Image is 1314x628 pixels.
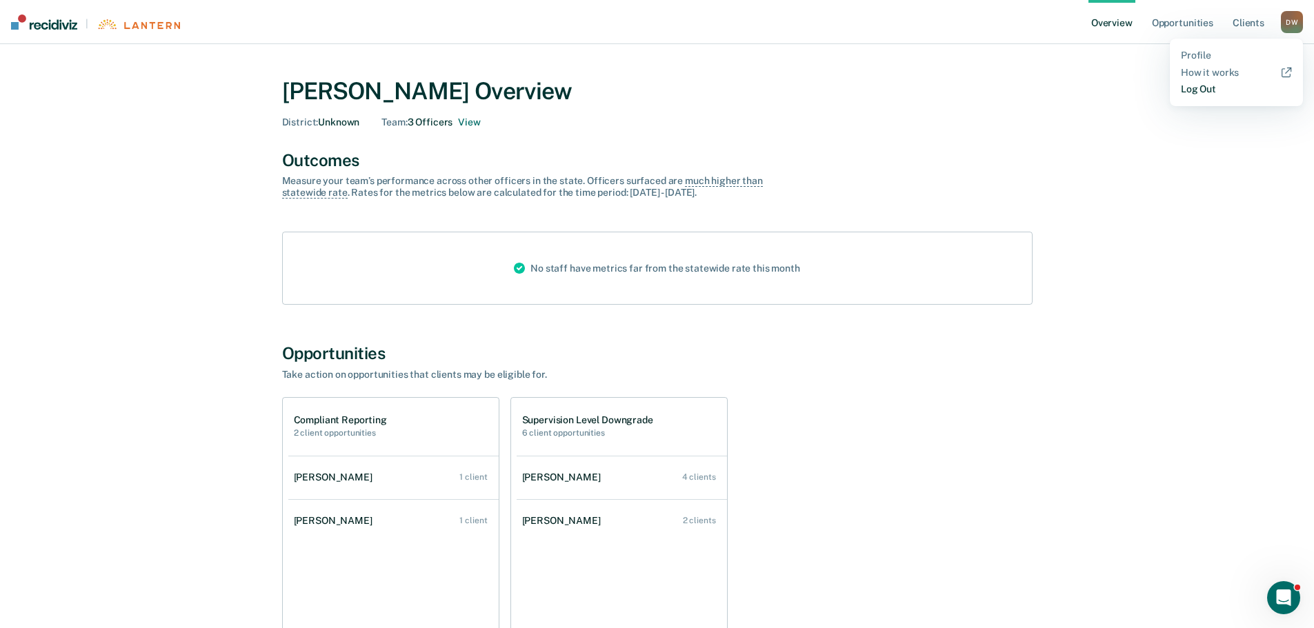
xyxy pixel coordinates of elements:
a: [PERSON_NAME] 1 client [288,501,499,540]
button: 3 officers on Daniel Walker's Team [458,117,480,128]
div: [PERSON_NAME] [294,472,378,483]
div: 3 Officers [381,117,480,128]
span: Team : [381,117,407,128]
div: Measure your team’s performance across other officer s in the state. Officer s surfaced are . Rat... [282,175,765,199]
div: Take action on opportunities that clients may be eligible for. [282,369,765,381]
h2: 2 client opportunities [294,428,387,438]
a: [PERSON_NAME] 1 client [288,458,499,497]
div: [PERSON_NAME] [294,515,378,527]
div: Outcomes [282,150,1033,170]
a: Log Out [1181,83,1292,95]
div: 2 clients [683,516,716,525]
img: Lantern [97,19,180,30]
h2: 6 client opportunities [522,428,653,438]
div: 1 client [459,472,487,482]
h1: Supervision Level Downgrade [522,414,653,426]
div: 1 client [459,516,487,525]
div: D W [1281,11,1303,33]
div: 4 clients [682,472,716,482]
span: much higher than statewide rate [282,175,763,199]
span: | [77,18,97,30]
a: [PERSON_NAME] 4 clients [517,458,727,497]
span: District : [282,117,319,128]
h1: Compliant Reporting [294,414,387,426]
div: [PERSON_NAME] [522,515,606,527]
div: [PERSON_NAME] Overview [282,77,1033,105]
div: [PERSON_NAME] [522,472,606,483]
a: How it works [1181,67,1292,79]
div: Unknown [282,117,360,128]
a: [PERSON_NAME] 2 clients [517,501,727,540]
button: DW [1281,11,1303,33]
a: | [11,14,180,30]
a: Profile [1181,50,1292,61]
iframe: Intercom live chat [1267,581,1300,614]
div: Opportunities [282,343,1033,363]
img: Recidiviz [11,14,77,30]
div: No staff have metrics far from the statewide rate this month [503,232,811,304]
